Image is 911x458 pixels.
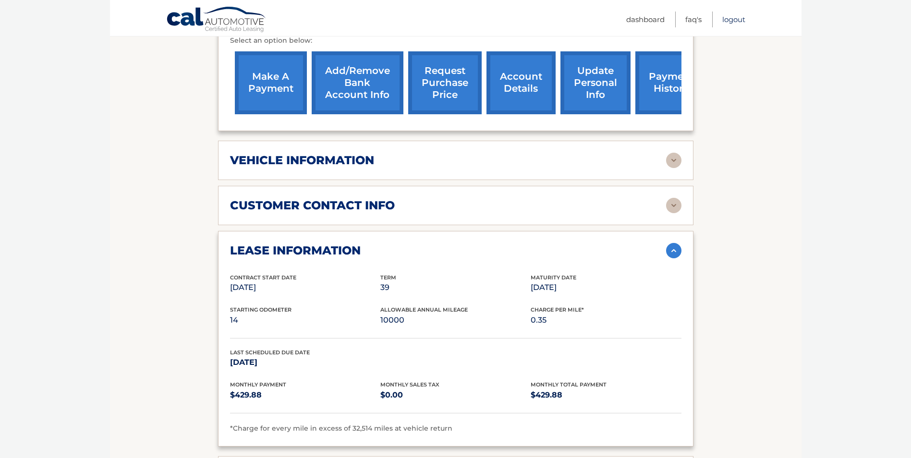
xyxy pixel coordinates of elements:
a: update personal info [560,51,631,114]
p: 39 [380,281,531,294]
span: Monthly Payment [230,381,286,388]
a: payment history [635,51,707,114]
a: Dashboard [626,12,665,27]
a: Cal Automotive [166,6,267,34]
p: 0.35 [531,313,681,327]
p: $0.00 [380,388,531,402]
p: 10000 [380,313,531,327]
span: Last Scheduled Due Date [230,349,310,356]
span: Contract Start Date [230,274,296,281]
span: Monthly Total Payment [531,381,607,388]
p: $429.88 [230,388,380,402]
a: FAQ's [685,12,702,27]
span: Monthly Sales Tax [380,381,439,388]
p: Select an option below: [230,35,681,47]
h2: lease information [230,243,361,258]
span: Maturity Date [531,274,576,281]
a: account details [486,51,556,114]
span: Charge Per Mile* [531,306,584,313]
span: *Charge for every mile in excess of 32,514 miles at vehicle return [230,424,452,433]
img: accordion-active.svg [666,243,681,258]
p: [DATE] [531,281,681,294]
p: [DATE] [230,356,380,369]
a: request purchase price [408,51,482,114]
p: 14 [230,313,380,327]
h2: vehicle information [230,153,374,168]
a: Logout [722,12,745,27]
img: accordion-rest.svg [666,153,681,168]
span: Allowable Annual Mileage [380,306,468,313]
p: [DATE] [230,281,380,294]
span: Starting Odometer [230,306,292,313]
span: Term [380,274,396,281]
a: Add/Remove bank account info [312,51,403,114]
a: make a payment [235,51,307,114]
p: $429.88 [531,388,681,402]
img: accordion-rest.svg [666,198,681,213]
h2: customer contact info [230,198,395,213]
